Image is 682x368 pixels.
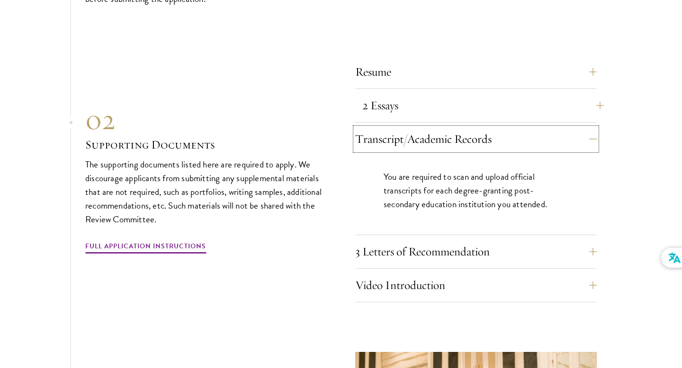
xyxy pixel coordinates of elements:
[355,128,597,150] button: Transcript/Academic Records
[355,240,597,263] button: 3 Letters of Recommendation
[85,137,327,153] h3: Supporting Documents
[362,94,604,117] button: 2 Essays
[355,274,597,297] button: Video Introduction
[384,170,568,211] p: You are required to scan and upload official transcripts for each degree-granting post-secondary ...
[355,61,597,83] button: Resume
[85,240,206,255] a: Full Application Instructions
[85,103,327,137] div: 02
[85,158,327,226] p: The supporting documents listed here are required to apply. We discourage applicants from submitt...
